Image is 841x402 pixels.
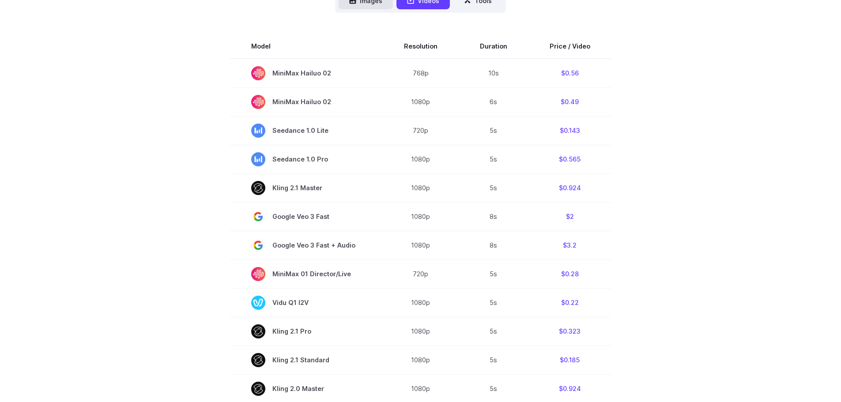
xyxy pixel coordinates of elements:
td: 1080p [383,173,459,202]
span: Kling 2.1 Standard [251,353,362,367]
span: Kling 2.1 Master [251,181,362,195]
th: Price / Video [528,34,611,59]
td: 5s [459,288,528,317]
th: Model [230,34,383,59]
span: Vidu Q1 I2V [251,296,362,310]
td: $0.28 [528,259,611,288]
td: 10s [459,59,528,88]
td: $0.56 [528,59,611,88]
span: Kling 2.0 Master [251,382,362,396]
td: 1080p [383,231,459,259]
td: 5s [459,317,528,346]
span: MiniMax Hailuo 02 [251,95,362,109]
span: MiniMax Hailuo 02 [251,66,362,80]
td: $0.143 [528,116,611,145]
td: 1080p [383,145,459,173]
th: Duration [459,34,528,59]
td: 768p [383,59,459,88]
span: Google Veo 3 Fast [251,210,362,224]
td: $0.185 [528,346,611,374]
td: 1080p [383,87,459,116]
td: 720p [383,116,459,145]
span: Kling 2.1 Pro [251,324,362,338]
td: 720p [383,259,459,288]
td: $2 [528,202,611,231]
td: 5s [459,259,528,288]
span: MiniMax 01 Director/Live [251,267,362,281]
td: 1080p [383,317,459,346]
td: 1080p [383,288,459,317]
td: 8s [459,231,528,259]
td: 5s [459,346,528,374]
td: $0.22 [528,288,611,317]
th: Resolution [383,34,459,59]
td: 5s [459,145,528,173]
td: $0.924 [528,173,611,202]
td: 5s [459,173,528,202]
td: 1080p [383,346,459,374]
td: $0.49 [528,87,611,116]
span: Seedance 1.0 Pro [251,152,362,166]
td: $3.2 [528,231,611,259]
td: 1080p [383,202,459,231]
span: Seedance 1.0 Lite [251,124,362,138]
td: $0.565 [528,145,611,173]
span: Google Veo 3 Fast + Audio [251,238,362,252]
td: $0.323 [528,317,611,346]
td: 5s [459,116,528,145]
td: 8s [459,202,528,231]
td: 6s [459,87,528,116]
